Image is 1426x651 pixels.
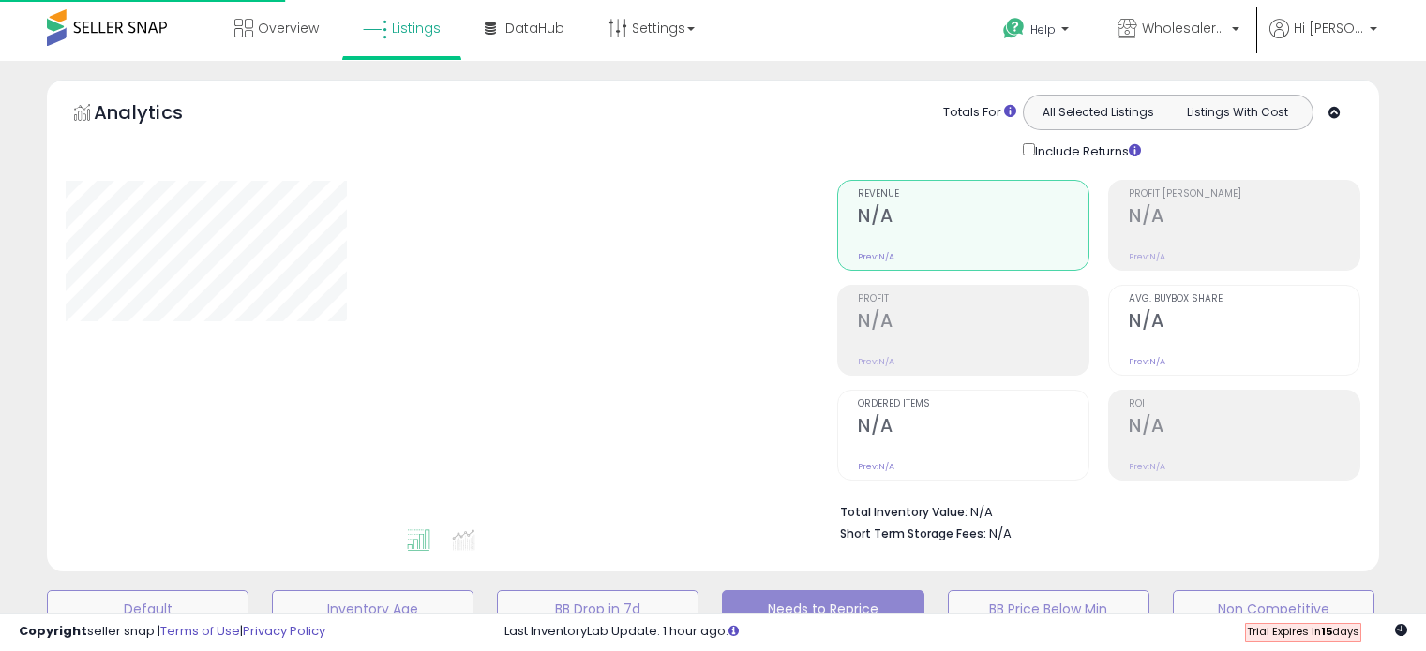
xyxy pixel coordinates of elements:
[948,590,1149,628] button: BB Price Below Min
[1129,415,1359,440] h2: N/A
[94,99,219,130] h5: Analytics
[1294,19,1364,37] span: Hi [PERSON_NAME]
[160,622,240,640] a: Terms of Use
[1129,189,1359,200] span: Profit [PERSON_NAME]
[858,205,1088,230] h2: N/A
[858,251,894,262] small: Prev: N/A
[989,525,1012,542] span: N/A
[19,622,87,640] strong: Copyright
[258,19,319,37] span: Overview
[505,19,564,37] span: DataHub
[858,310,1088,335] h2: N/A
[19,623,325,641] div: seller snap | |
[858,294,1088,304] span: Profit
[392,19,441,37] span: Listings
[722,590,923,628] button: Needs to Reprice
[858,461,894,472] small: Prev: N/A
[1269,19,1377,61] a: Hi [PERSON_NAME]
[504,623,1407,641] div: Last InventoryLab Update: 1 hour ago.
[943,104,1016,122] div: Totals For
[1321,624,1332,639] b: 15
[1129,461,1165,472] small: Prev: N/A
[858,356,894,367] small: Prev: N/A
[1167,100,1307,125] button: Listings With Cost
[497,590,698,628] button: BB Drop in 7d
[728,625,739,637] i: Click here to read more about un-synced listings.
[858,415,1088,440] h2: N/A
[858,399,1088,409] span: Ordered Items
[1028,100,1168,125] button: All Selected Listings
[272,590,473,628] button: Inventory Age
[858,189,1088,200] span: Revenue
[1173,590,1374,628] button: Non Competitive
[1129,251,1165,262] small: Prev: N/A
[1030,22,1056,37] span: Help
[1129,356,1165,367] small: Prev: N/A
[1009,140,1163,161] div: Include Returns
[1129,205,1359,230] h2: N/A
[47,590,248,628] button: Default
[1247,624,1359,639] span: Trial Expires in days
[1129,294,1359,304] span: Avg. Buybox Share
[988,3,1088,61] a: Help
[1142,19,1226,37] span: Wholesaler AZ
[1129,310,1359,335] h2: N/A
[840,499,1346,522] li: N/A
[243,622,325,640] a: Privacy Policy
[840,504,968,520] b: Total Inventory Value:
[1129,399,1359,409] span: ROI
[840,525,986,541] b: Short Term Storage Fees:
[1002,17,1026,40] i: Get Help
